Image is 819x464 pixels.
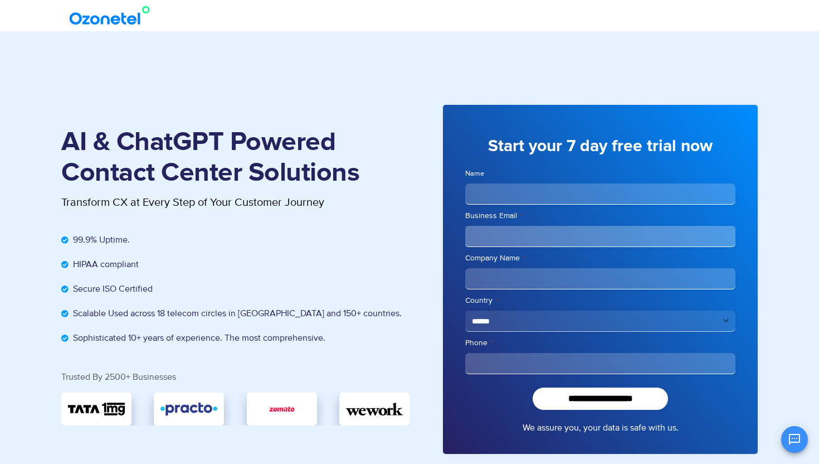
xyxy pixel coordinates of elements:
[70,331,325,345] span: Sophisticated 10+ years of experience. The most comprehensive.
[523,421,679,434] a: We assure you, your data is safe with us.
[154,393,224,426] div: 2 / 5
[61,194,409,211] p: Transform CX at Every Step of Your Customer Journey
[68,399,125,419] img: TATA_1mg_Logo.svg
[70,233,130,246] span: 99.9% Uptime.
[70,282,153,296] span: Secure ISO Certified
[70,307,402,320] span: Scalable Used across 18 telecom circles in [GEOGRAPHIC_DATA] and 150+ countries.
[160,399,217,419] img: Practo-logo
[61,373,409,381] div: Trusted By 2500+ Businesses
[465,253,735,264] label: Company Name
[61,393,409,426] div: Image Carousel
[61,393,131,426] div: 1 / 5
[339,393,409,426] div: 4 / 5
[70,258,139,271] span: HIPAA compliant
[465,337,735,349] label: Phone
[346,399,403,419] img: wework.svg
[781,426,808,453] button: Open chat
[61,127,409,188] h1: AI & ChatGPT Powered Contact Center Solutions
[465,210,735,221] label: Business Email
[247,393,317,426] div: 3 / 5
[465,136,735,157] h3: Start your 7 day free trial now
[465,295,735,306] label: Country
[264,399,300,419] img: zomato.jpg
[465,168,735,179] label: Name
